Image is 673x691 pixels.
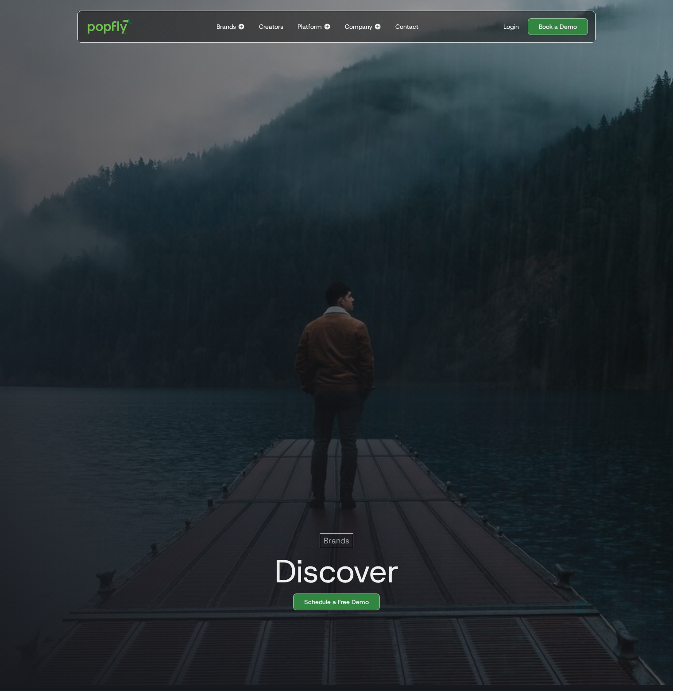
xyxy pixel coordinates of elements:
[503,22,519,31] div: Login
[259,22,283,31] div: Creators
[392,11,422,42] a: Contact
[528,18,588,35] a: Book a Demo
[255,11,287,42] a: Creators
[267,554,399,589] h1: Discover
[298,22,322,31] div: Platform
[217,22,236,31] div: Brands
[345,22,372,31] div: Company
[324,535,349,546] p: Brands
[293,593,380,610] a: Schedule a Free Demo
[500,22,522,31] a: Login
[395,22,418,31] div: Contact
[81,13,139,40] a: home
